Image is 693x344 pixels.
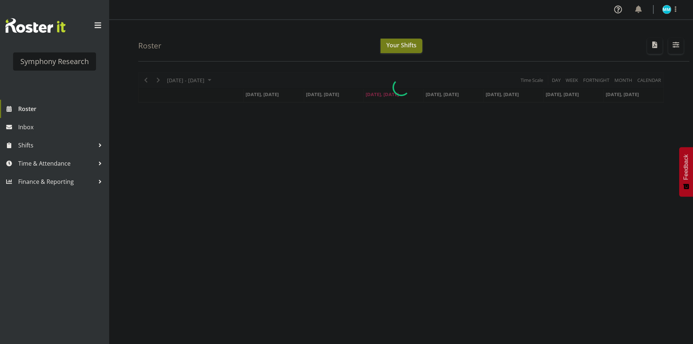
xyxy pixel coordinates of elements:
span: Shifts [18,140,95,151]
button: Filter Shifts [668,38,684,54]
span: Time & Attendance [18,158,95,169]
span: Inbox [18,122,105,133]
button: Feedback - Show survey [679,147,693,197]
span: Feedback [683,154,689,180]
button: Download a PDF of the roster according to the set date range. [647,38,662,54]
img: murphy-mulholland11450.jpg [662,5,671,14]
span: Your Shifts [386,41,417,49]
h4: Roster [138,41,162,50]
span: Finance & Reporting [18,176,95,187]
span: Roster [18,103,105,114]
div: Symphony Research [20,56,89,67]
img: Rosterit website logo [5,18,65,33]
button: Your Shifts [381,39,422,53]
